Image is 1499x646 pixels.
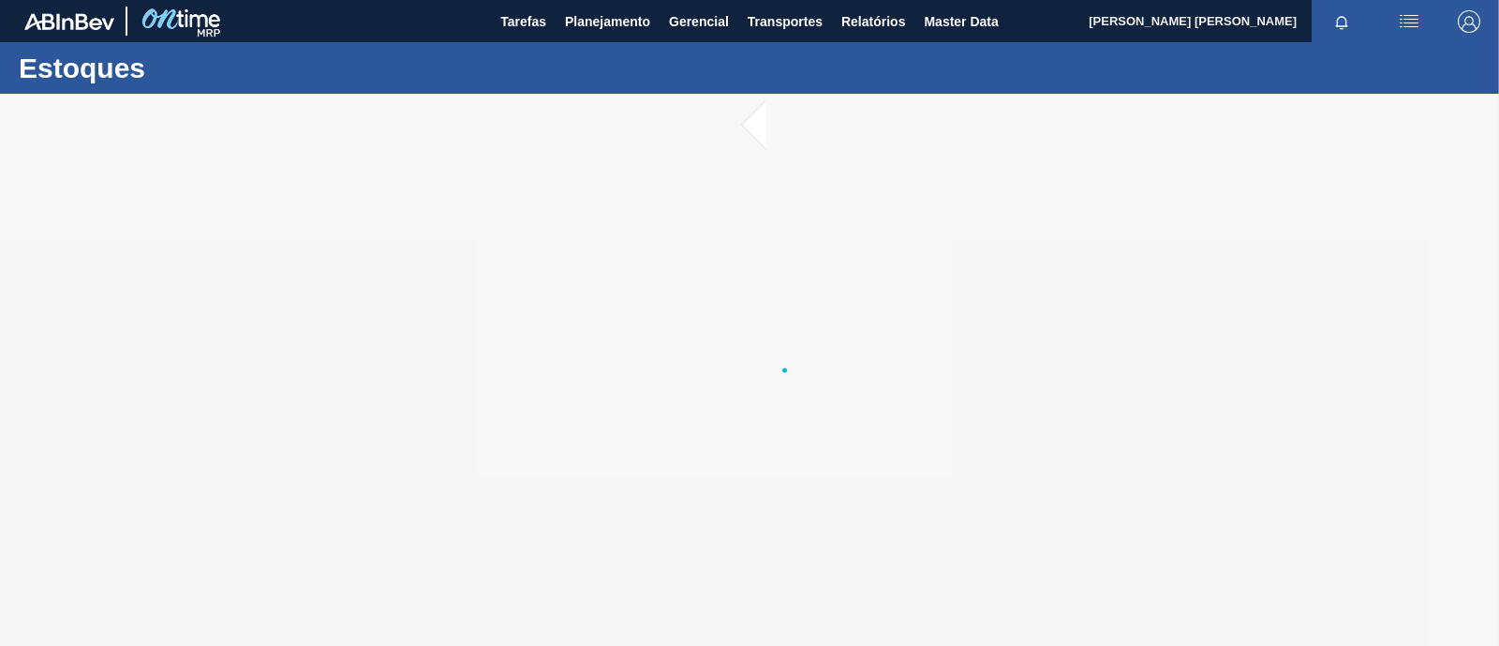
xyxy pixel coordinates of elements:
h1: Estoques [19,57,351,79]
img: TNhmsLtSVTkK8tSr43FrP2fwEKptu5GPRR3wAAAABJRU5ErkJggg== [24,13,114,30]
span: Gerencial [669,10,729,33]
span: Master Data [924,10,998,33]
img: userActions [1398,10,1420,33]
span: Transportes [748,10,823,33]
span: Planejamento [565,10,650,33]
span: Tarefas [500,10,546,33]
button: Notificações [1312,8,1372,35]
img: Logout [1458,10,1480,33]
span: Relatórios [841,10,905,33]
